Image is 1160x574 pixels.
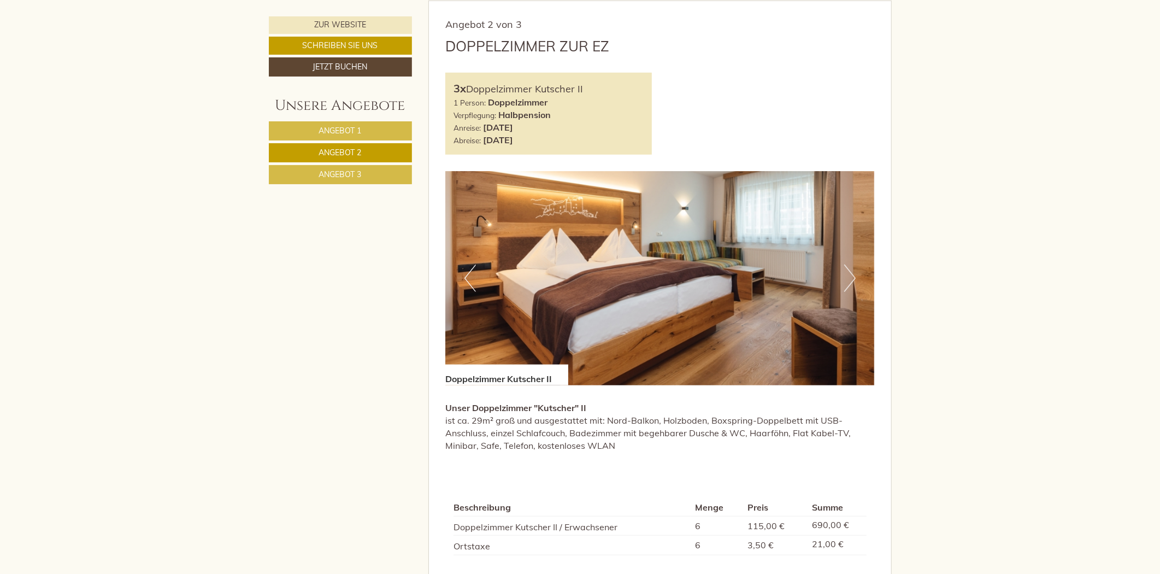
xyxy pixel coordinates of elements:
[445,365,568,385] div: Doppelzimmer Kutscher II
[691,516,743,536] td: 6
[454,81,466,95] b: 3x
[808,516,866,536] td: 690,00 €
[269,16,412,34] a: Zur Website
[483,122,513,133] b: [DATE]
[808,499,866,516] th: Summe
[454,81,644,97] div: Doppelzimmer Kutscher II
[464,265,476,292] button: Previous
[454,123,481,132] small: Anreise:
[319,126,362,136] span: Angebot 1
[454,516,691,536] td: Doppelzimmer Kutscher II / Erwachsener
[691,499,743,516] th: Menge
[844,265,856,292] button: Next
[691,536,743,555] td: 6
[454,499,691,516] th: Beschreibung
[319,169,362,179] span: Angebot 3
[445,171,874,386] img: image
[269,37,412,55] a: Schreiben Sie uns
[747,540,774,550] span: 3,50 €
[269,96,412,116] div: Unsere Angebote
[445,402,586,413] strong: Unser Doppelzimmer "Kutscher" II
[743,499,808,516] th: Preis
[454,98,486,107] small: 1 Person:
[319,148,362,157] span: Angebot 2
[454,136,481,145] small: Abreise:
[269,57,412,77] a: Jetzt buchen
[445,36,609,56] div: Doppelzimmer zur EZ
[498,109,551,120] b: Halbpension
[454,110,496,120] small: Verpflegung:
[808,536,866,555] td: 21,00 €
[483,134,513,145] b: [DATE]
[454,536,691,555] td: Ortstaxe
[488,97,547,108] b: Doppelzimmer
[445,402,875,452] p: ist ca. 29m² groß und ausgestattet mit: Nord-Balkon, Holzboden, Boxspring-Doppelbett mit USB-Ansc...
[747,520,785,531] span: 115,00 €
[445,18,522,31] span: Angebot 2 von 3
